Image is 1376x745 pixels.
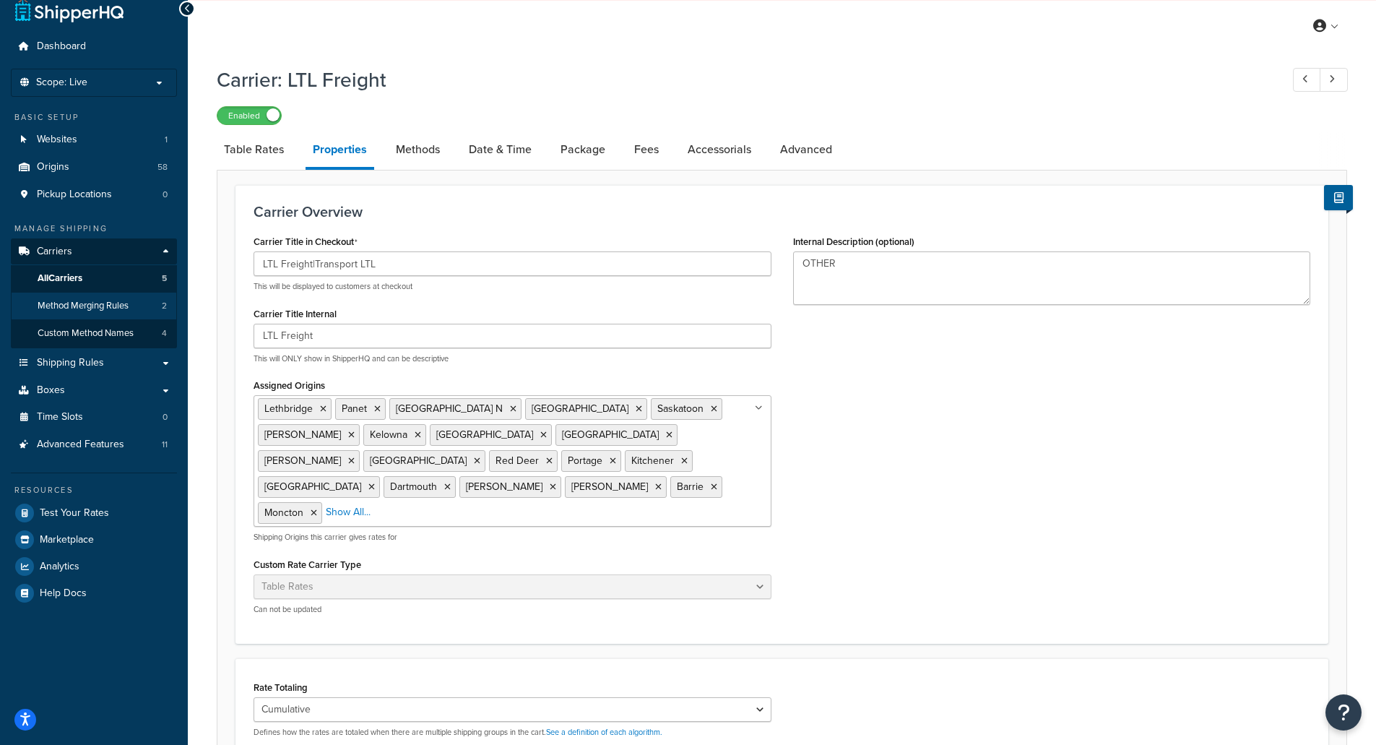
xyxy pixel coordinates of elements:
[37,384,65,397] span: Boxes
[1293,68,1321,92] a: Previous Record
[11,154,177,181] a: Origins58
[773,132,839,167] a: Advanced
[11,431,177,458] a: Advanced Features11
[532,401,628,416] span: [GEOGRAPHIC_DATA]
[254,380,325,391] label: Assigned Origins
[162,439,168,451] span: 11
[37,40,86,53] span: Dashboard
[36,77,87,89] span: Scope: Live
[571,479,648,494] span: [PERSON_NAME]
[568,453,602,468] span: Portage
[254,281,771,292] p: This will be displayed to customers at checkout
[254,559,361,570] label: Custom Rate Carrier Type
[217,107,281,124] label: Enabled
[342,401,367,416] span: Panet
[11,350,177,376] a: Shipping Rules
[1320,68,1348,92] a: Next Record
[546,726,662,738] a: See a definition of each algorithm.
[254,604,771,615] p: Can not be updated
[11,293,177,319] li: Method Merging Rules
[11,265,177,292] a: AllCarriers5
[370,453,467,468] span: [GEOGRAPHIC_DATA]
[1324,185,1353,210] button: Show Help Docs
[793,236,914,247] label: Internal Description (optional)
[254,236,358,248] label: Carrier Title in Checkout
[264,505,303,520] span: Moncton
[11,111,177,124] div: Basic Setup
[217,132,291,167] a: Table Rates
[40,561,79,573] span: Analytics
[162,272,167,285] span: 5
[163,411,168,423] span: 0
[562,427,659,442] span: [GEOGRAPHIC_DATA]
[254,532,771,543] p: Shipping Origins this carrier gives rates for
[254,204,1310,220] h3: Carrier Overview
[165,134,168,146] span: 1
[264,401,313,416] span: Lethbridge
[680,132,758,167] a: Accessorials
[11,484,177,496] div: Resources
[217,66,1266,94] h1: Carrier: LTL Freight
[1325,694,1362,731] button: Open Resource Center
[254,727,771,738] p: Defines how the rates are totaled when there are multiple shipping groups in the cart.
[264,453,341,468] span: [PERSON_NAME]
[162,327,167,340] span: 4
[326,505,371,520] a: Show All...
[264,479,361,494] span: [GEOGRAPHIC_DATA]
[40,587,87,600] span: Help Docs
[389,132,447,167] a: Methods
[11,404,177,431] li: Time Slots
[38,272,82,285] span: All Carriers
[396,401,503,416] span: [GEOGRAPHIC_DATA] N
[37,134,77,146] span: Websites
[370,427,407,442] span: Kelowna
[11,404,177,431] a: Time Slots0
[254,682,308,693] label: Rate Totaling
[37,246,72,258] span: Carriers
[462,132,539,167] a: Date & Time
[677,479,704,494] span: Barrie
[11,377,177,404] a: Boxes
[11,320,177,347] li: Custom Method Names
[11,223,177,235] div: Manage Shipping
[11,154,177,181] li: Origins
[38,327,134,340] span: Custom Method Names
[436,427,533,442] span: [GEOGRAPHIC_DATA]
[11,527,177,553] a: Marketplace
[11,33,177,60] a: Dashboard
[37,161,69,173] span: Origins
[37,411,83,423] span: Time Slots
[162,300,167,312] span: 2
[657,401,704,416] span: Saskatoon
[11,554,177,580] a: Analytics
[11,431,177,458] li: Advanced Features
[553,132,613,167] a: Package
[157,161,168,173] span: 58
[11,320,177,347] a: Custom Method Names4
[40,534,94,546] span: Marketplace
[38,300,129,312] span: Method Merging Rules
[631,453,674,468] span: Kitchener
[11,500,177,526] a: Test Your Rates
[793,251,1311,305] textarea: OTHER
[11,126,177,153] li: Websites
[11,126,177,153] a: Websites1
[627,132,666,167] a: Fees
[11,181,177,208] li: Pickup Locations
[37,439,124,451] span: Advanced Features
[37,189,112,201] span: Pickup Locations
[11,580,177,606] a: Help Docs
[264,427,341,442] span: [PERSON_NAME]
[390,479,437,494] span: Dartmouth
[37,357,104,369] span: Shipping Rules
[40,507,109,520] span: Test Your Rates
[11,181,177,208] a: Pickup Locations0
[496,453,539,468] span: Red Deer
[11,238,177,348] li: Carriers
